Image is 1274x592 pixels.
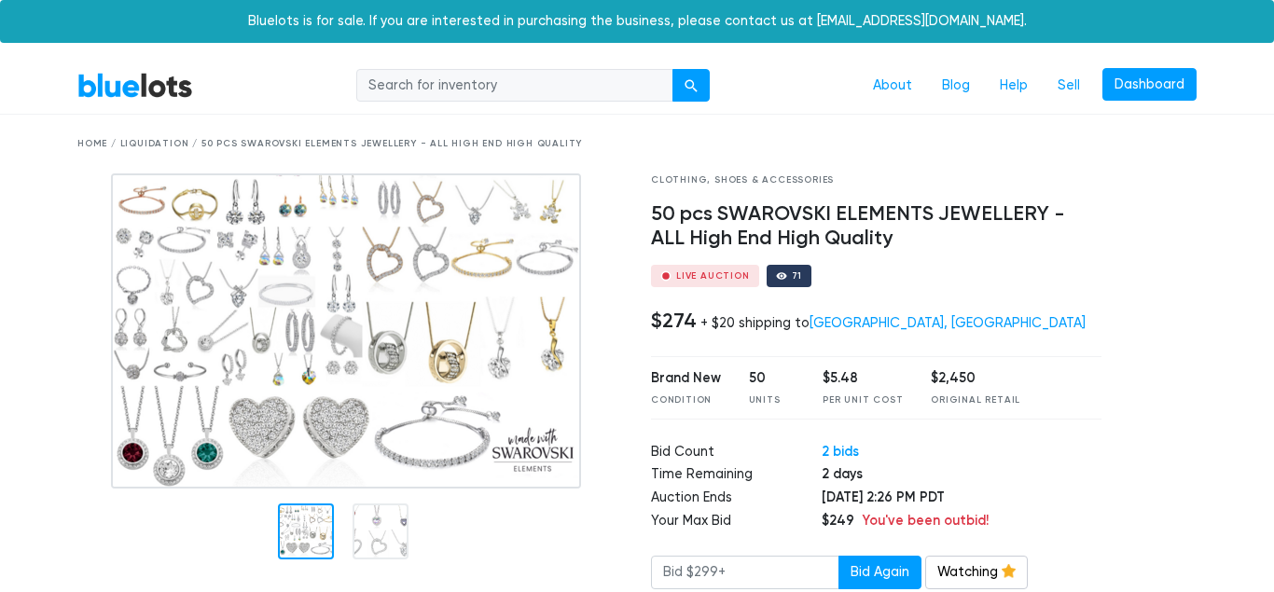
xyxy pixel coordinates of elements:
div: Home / Liquidation / 50 pcs SWAROVSKI ELEMENTS JEWELLERY - ALL High End High Quality [77,137,1197,151]
a: 2 bids [822,443,859,460]
td: Auction Ends [651,488,822,511]
div: $2,450 [931,368,1020,389]
div: 71 [792,271,803,281]
img: 7235ec82-5674-471f-b15e-5fd001b2ddec-1752901744.png [111,173,581,489]
div: Per Unit Cost [823,393,903,407]
a: Sell [1043,68,1095,103]
div: Live Auction [676,271,750,281]
a: Blog [927,68,985,103]
input: Search for inventory [356,69,673,103]
a: Dashboard [1102,68,1197,102]
div: Clothing, Shoes & Accessories [651,173,1101,187]
a: Help [985,68,1043,103]
span: You've been outbid! [862,512,989,529]
div: Units [749,393,796,407]
a: [GEOGRAPHIC_DATA], [GEOGRAPHIC_DATA] [810,315,1086,331]
div: Original Retail [931,393,1020,407]
td: Bid Count [651,442,822,465]
button: Bid Again [838,556,921,589]
a: About [858,68,927,103]
div: Brand New [651,368,721,389]
div: + $20 shipping to [700,315,1086,331]
td: 2 days [822,464,1101,488]
td: Time Remaining [651,464,822,488]
div: Condition [651,393,721,407]
td: $249 [822,511,1101,534]
h4: $274 [651,309,697,333]
h4: 50 pcs SWAROVSKI ELEMENTS JEWELLERY - ALL High End High Quality [651,202,1101,251]
div: $5.48 [823,368,903,389]
div: 50 [749,368,796,389]
td: [DATE] 2:26 PM PDT [822,488,1101,511]
a: BlueLots [77,72,193,99]
input: Bid $299+ [651,556,839,589]
a: Watching [925,556,1028,589]
td: Your Max Bid [651,511,822,534]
